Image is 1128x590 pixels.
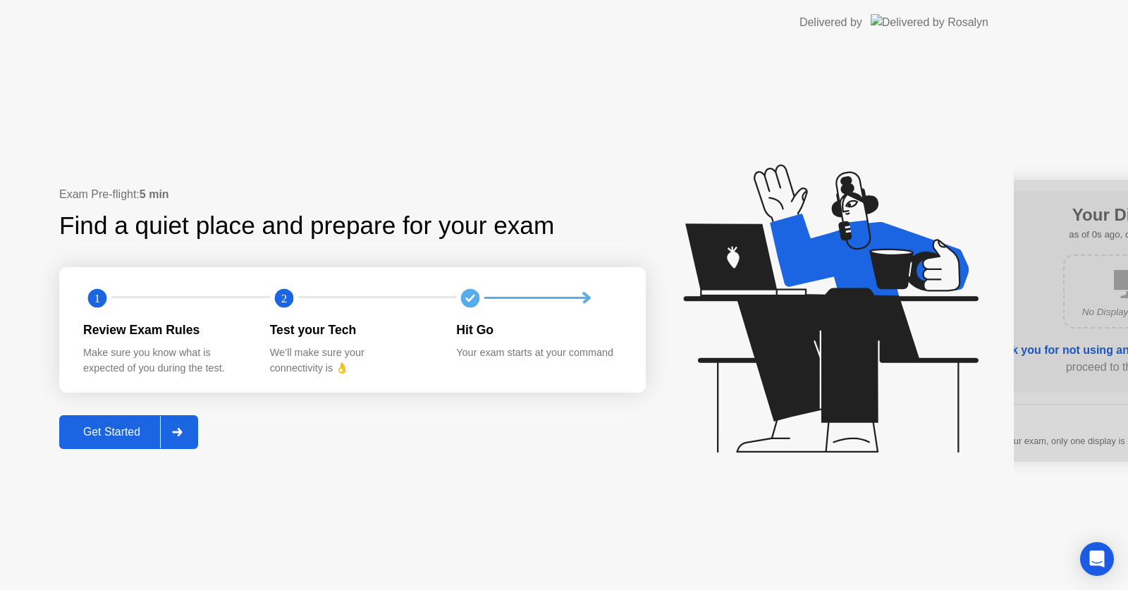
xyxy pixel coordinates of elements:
button: Get Started [59,415,198,449]
img: Delivered by Rosalyn [871,14,988,30]
div: Open Intercom Messenger [1080,542,1114,576]
div: Test your Tech [270,321,434,339]
div: We’ll make sure your connectivity is 👌 [270,345,434,376]
div: Delivered by [799,14,862,31]
div: Review Exam Rules [83,321,247,339]
b: 5 min [140,188,169,200]
div: Find a quiet place and prepare for your exam [59,207,556,245]
text: 1 [94,291,100,305]
div: Hit Go [456,321,620,339]
div: Make sure you know what is expected of you during the test. [83,345,247,376]
text: 2 [281,291,287,305]
div: Exam Pre-flight: [59,186,646,203]
div: Get Started [63,426,160,438]
div: Your exam starts at your command [456,345,620,361]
